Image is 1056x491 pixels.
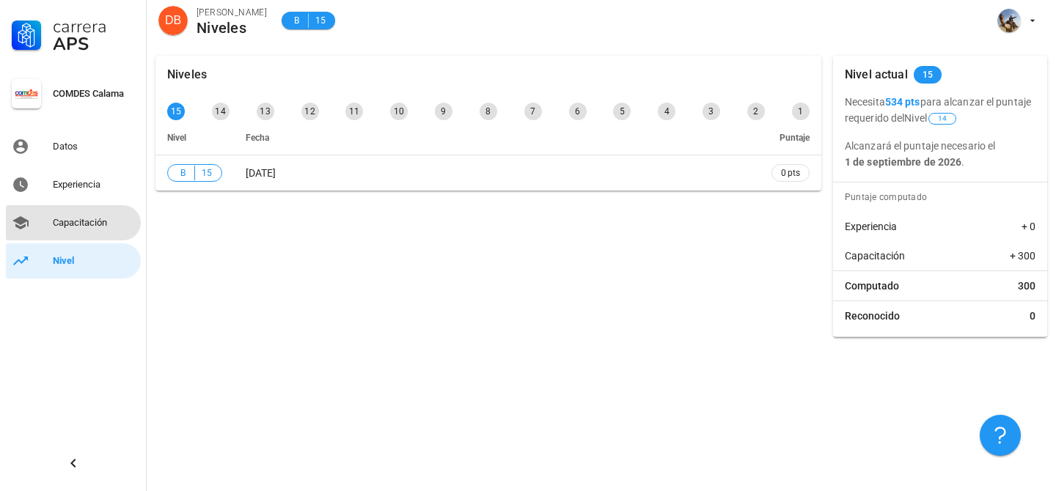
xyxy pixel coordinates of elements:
th: Nivel [155,120,234,155]
span: 300 [1018,278,1035,293]
div: 7 [524,103,542,120]
span: Nivel [167,133,186,143]
div: 3 [703,103,720,120]
span: 14 [938,114,947,124]
span: Fecha [246,133,269,143]
a: Nivel [6,243,141,278]
span: Reconocido [845,309,900,323]
a: Experiencia [6,167,141,202]
span: Capacitación [845,248,905,263]
span: 15 [201,166,213,180]
th: Puntaje [760,120,821,155]
div: 9 [435,103,452,120]
span: 15 [315,13,326,28]
span: B [177,166,188,180]
div: Nivel [53,255,135,267]
a: Datos [6,129,141,164]
b: 1 de septiembre de 2026 [845,156,961,168]
span: 0 [1030,309,1035,323]
span: Computado [845,278,899,293]
span: + 300 [1010,248,1035,263]
div: avatar [997,9,1021,32]
div: Niveles [197,20,267,36]
div: Datos [53,141,135,152]
div: 6 [569,103,587,120]
div: 11 [345,103,363,120]
p: Necesita para alcanzar el puntaje requerido del [845,94,1035,126]
span: Experiencia [845,219,897,234]
div: 4 [658,103,675,120]
div: Carrera [53,18,135,35]
span: + 0 [1022,219,1035,234]
div: Capacitación [53,217,135,229]
div: Nivel actual [845,56,908,94]
div: Niveles [167,56,207,94]
div: 1 [792,103,810,120]
b: 534 pts [885,96,920,108]
div: APS [53,35,135,53]
p: Alcanzará el puntaje necesario el . [845,138,1035,170]
div: avatar [158,6,188,35]
div: 8 [480,103,497,120]
div: [PERSON_NAME] [197,5,267,20]
span: B [290,13,302,28]
th: Fecha [234,120,760,155]
div: 12 [301,103,319,120]
div: Experiencia [53,179,135,191]
span: DB [165,6,181,35]
div: 10 [390,103,408,120]
span: 0 pts [781,166,800,180]
div: 14 [212,103,230,120]
div: 5 [613,103,631,120]
div: Puntaje computado [839,182,1047,212]
div: 2 [747,103,765,120]
span: Puntaje [780,133,810,143]
a: Capacitación [6,205,141,240]
div: COMDES Calama [53,88,135,100]
span: Nivel [904,112,958,124]
div: 13 [257,103,274,120]
div: 15 [167,103,185,120]
span: 15 [923,66,934,84]
span: [DATE] [246,167,276,179]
